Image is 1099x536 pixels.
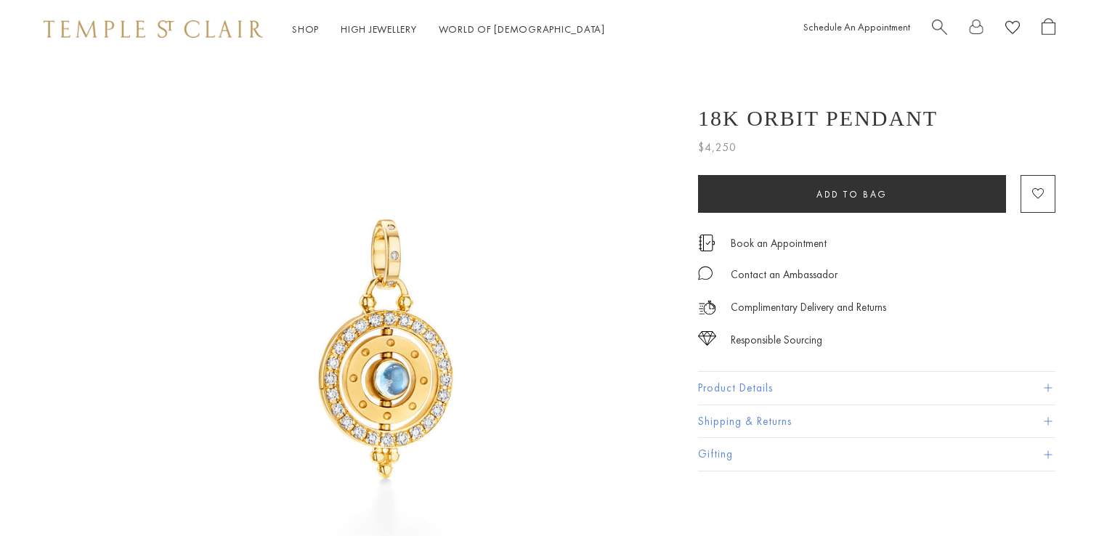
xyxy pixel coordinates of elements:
[731,235,827,251] a: Book an Appointment
[698,106,938,131] h1: 18K Orbit Pendant
[698,175,1006,213] button: Add to bag
[1042,18,1055,41] a: Open Shopping Bag
[341,23,417,36] a: High JewelleryHigh Jewellery
[731,331,822,349] div: Responsible Sourcing
[816,188,888,200] span: Add to bag
[292,23,319,36] a: ShopShop
[698,372,1055,405] button: Product Details
[439,23,605,36] a: World of [DEMOGRAPHIC_DATA]World of [DEMOGRAPHIC_DATA]
[698,299,716,317] img: icon_delivery.svg
[44,20,263,38] img: Temple St. Clair
[731,299,886,317] p: Complimentary Delivery and Returns
[292,20,605,38] nav: Main navigation
[698,405,1055,438] button: Shipping & Returns
[1005,18,1020,41] a: View Wishlist
[698,438,1055,471] button: Gifting
[731,266,838,284] div: Contact an Ambassador
[698,266,713,280] img: MessageIcon-01_2.svg
[698,138,737,157] span: $4,250
[698,331,716,346] img: icon_sourcing.svg
[932,18,947,41] a: Search
[698,235,715,251] img: icon_appointment.svg
[803,20,910,33] a: Schedule An Appointment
